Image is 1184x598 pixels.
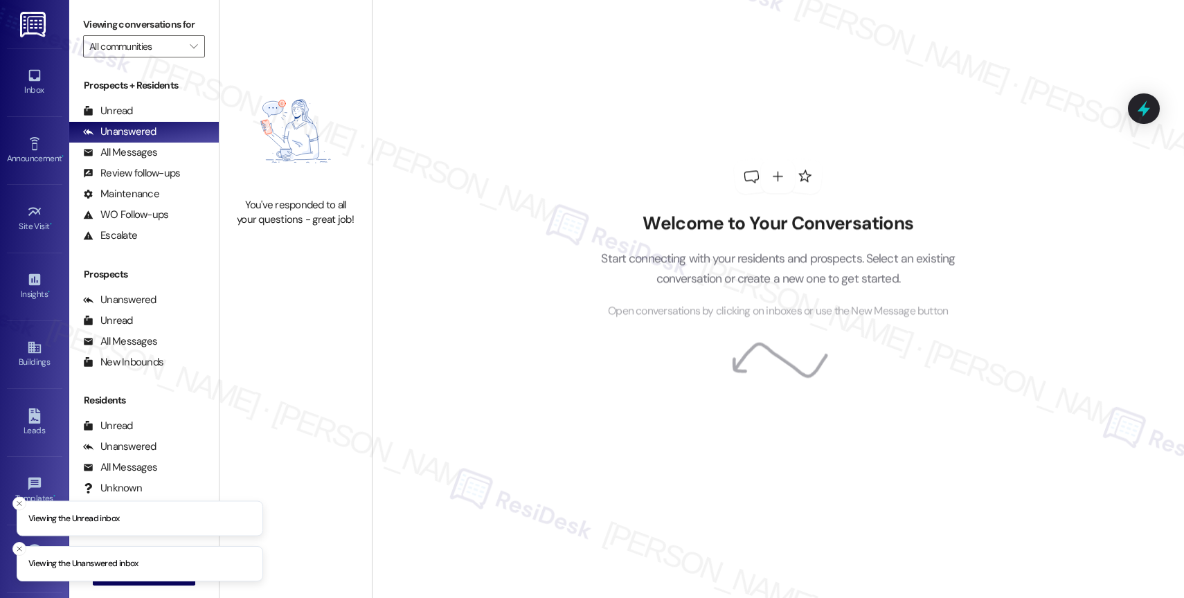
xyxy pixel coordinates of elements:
div: Unknown [83,481,142,496]
span: • [62,152,64,161]
button: Close toast [12,496,26,510]
p: Viewing the Unanswered inbox [28,558,138,570]
div: Unanswered [83,440,156,454]
div: Unanswered [83,125,156,139]
div: Unread [83,419,133,433]
div: All Messages [83,460,157,475]
a: Insights • [7,268,62,305]
div: Unread [83,104,133,118]
a: Account [7,540,62,577]
img: ResiDesk Logo [20,12,48,37]
i:  [190,41,197,52]
img: empty-state [235,71,357,191]
div: Residents [69,393,219,408]
span: • [50,219,52,229]
a: Inbox [7,64,62,101]
div: You've responded to all your questions - great job! [235,198,357,228]
a: Templates • [7,472,62,509]
input: All communities [89,35,183,57]
div: Prospects [69,267,219,282]
a: Site Visit • [7,200,62,237]
span: Open conversations by clicking on inboxes or use the New Message button [608,302,948,320]
button: Close toast [12,542,26,556]
h2: Welcome to Your Conversations [580,212,976,235]
div: Maintenance [83,187,159,201]
div: All Messages [83,145,157,160]
span: • [48,287,50,297]
div: Review follow-ups [83,166,180,181]
a: Leads [7,404,62,442]
p: Viewing the Unread inbox [28,512,119,525]
div: Prospects + Residents [69,78,219,93]
div: Escalate [83,228,137,243]
div: WO Follow-ups [83,208,168,222]
div: All Messages [83,334,157,349]
div: New Inbounds [83,355,163,370]
label: Viewing conversations for [83,14,205,35]
p: Start connecting with your residents and prospects. Select an existing conversation or create a n... [580,248,976,288]
div: Unread [83,314,133,328]
div: Unanswered [83,293,156,307]
a: Buildings [7,336,62,373]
